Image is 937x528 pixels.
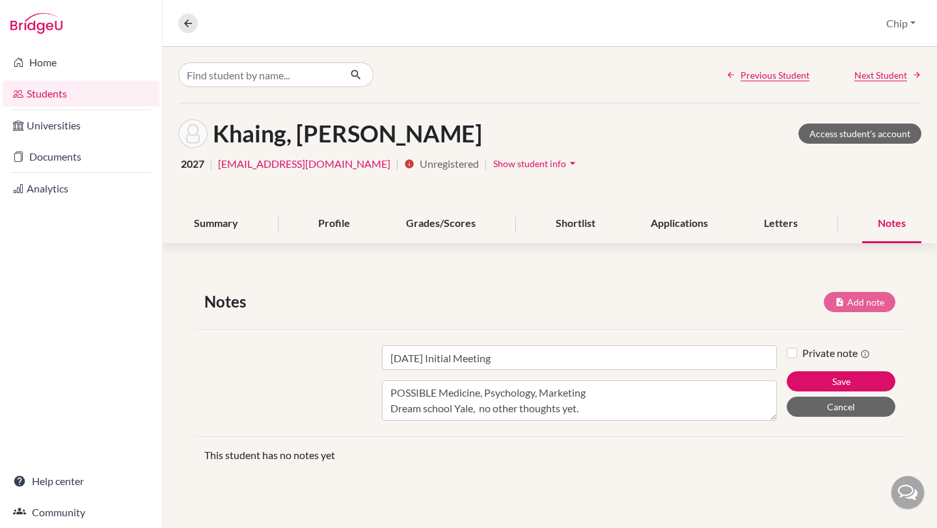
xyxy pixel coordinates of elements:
[740,68,809,82] span: Previous Student
[404,159,414,169] i: info
[3,81,159,107] a: Students
[787,397,895,417] button: Cancel
[787,371,895,391] button: Save
[195,447,905,463] div: This student has no notes yet
[3,468,159,494] a: Help center
[178,62,340,87] input: Find student by name...
[726,68,809,82] a: Previous Student
[10,13,62,34] img: Bridge-U
[798,124,921,144] a: Access student's account
[493,153,580,174] button: Show student infoarrow_drop_down
[854,68,921,82] a: Next Student
[178,205,254,243] div: Summary
[181,156,204,172] span: 2027
[390,205,491,243] div: Grades/Scores
[802,345,870,361] label: Private note
[303,205,366,243] div: Profile
[396,156,399,172] span: |
[3,499,159,525] a: Community
[635,205,724,243] div: Applications
[178,119,208,148] img: Kennedy Khaing's avatar
[3,112,159,139] a: Universities
[748,205,813,243] div: Letters
[824,292,895,312] button: Add note
[880,11,921,36] button: Chip
[862,205,921,243] div: Notes
[218,156,390,172] a: [EMAIL_ADDRESS][DOMAIN_NAME]
[420,156,479,172] span: Unregistered
[566,157,579,170] i: arrow_drop_down
[204,290,251,313] span: Notes
[493,158,566,169] span: Show student info
[3,49,159,75] a: Home
[382,345,777,370] input: Note title (required)
[854,68,907,82] span: Next Student
[213,120,482,148] h1: Khaing, [PERSON_NAME]
[540,205,611,243] div: Shortlist
[484,156,487,172] span: |
[3,176,159,202] a: Analytics
[210,156,213,172] span: |
[3,144,159,170] a: Documents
